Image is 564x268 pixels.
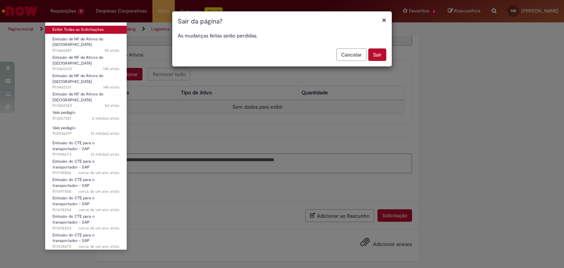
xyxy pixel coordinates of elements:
span: Vale pedágio [53,125,76,131]
span: R12036597 [53,131,119,137]
span: Emissão de NF de Ativos do [GEOGRAPHIC_DATA] [53,36,104,48]
span: Emissão de NF de Ativos do [GEOGRAPHIC_DATA] [53,73,104,84]
span: R13452323 [53,103,119,109]
span: R11692254 [53,207,119,213]
span: R11955673 [53,152,119,157]
h1: Sair da página? [178,17,386,26]
time: 22/05/2024 16:48:36 [79,244,119,249]
a: Aberto R11955673 : Emissão do CTE para o transportador - SAP [45,139,127,155]
a: Aberto R11692253 : Emissão do CTE para o transportador - SAP [45,213,127,228]
a: Aberto R12036597 : Vale pedágio [45,124,127,138]
span: R13465331 [53,84,119,90]
span: Emissão do CTE para o transportador - SAP [53,214,95,225]
span: 5h atrás [105,48,119,53]
span: 12 mês(es) atrás [91,131,119,136]
span: 14h atrás [103,84,119,90]
button: Sair [368,48,386,61]
a: Aberto R11692254 : Emissão do CTE para o transportador - SAP [45,194,127,210]
time: 09/07/2025 11:06:17 [92,116,119,121]
time: 29/06/2024 22:37:48 [79,225,119,231]
a: Aberto R13452323 : Emissão de NF de Ativos do ASVD [45,90,127,106]
a: Aberto R13267521 : Vale pedágio [45,109,127,122]
span: Emissão do CTE para o transportador - SAP [53,195,95,207]
span: R13465333 [53,66,119,72]
a: Aberto R11697568 : Emissão do CTE para o transportador - SAP [45,176,127,192]
span: 5d atrás [105,103,119,108]
a: Exibir Todas as Solicitações [45,26,127,34]
p: As mudanças feitas serão perdidas. [178,32,386,39]
span: Emissão do CTE para o transportador - SAP [53,140,95,152]
span: R13465487 [53,48,119,54]
a: Aberto R13465333 : Emissão de NF de Ativos do ASVD [45,54,127,69]
span: cerca de um ano atrás [79,170,119,175]
a: Aberto R11446781 : Emissão do CTE para o transportador - SAP [45,250,127,265]
a: Aberto R11538675 : Emissão do CTE para o transportador - SAP [45,231,127,247]
button: Cancelar [336,48,366,61]
span: 14h atrás [103,66,119,72]
a: Aberto R13465331 : Emissão de NF de Ativos do ASVD [45,72,127,88]
span: R11538675 [53,244,119,250]
span: Emissão do CTE para o transportador - SAP [53,177,95,188]
time: 27/08/2025 13:01:40 [105,103,119,108]
span: 2 mês(es) atrás [92,116,119,121]
a: Aberto R11705866 : Emissão do CTE para o transportador - SAP [45,157,127,173]
span: Emissão do CTE para o transportador - SAP [53,232,95,244]
time: 02/07/2024 06:10:40 [79,189,119,194]
span: cerca de um ano atrás [79,244,119,249]
span: Emissão do CTE para o transportador - SAP [53,159,95,170]
span: cerca de um ano atrás [79,207,119,213]
span: cerca de um ano atrás [79,189,119,194]
time: 31/08/2025 07:52:00 [105,48,119,53]
span: R11705866 [53,170,119,176]
button: Fechar modal [382,16,386,24]
span: R11697568 [53,189,119,195]
a: Aberto R13465487 : Emissão de NF de Ativos do ASVD [45,35,127,51]
span: cerca de um ano atrás [79,225,119,231]
time: 03/09/2024 16:10:57 [91,152,119,157]
span: 12 mês(es) atrás [91,152,119,157]
time: 30/08/2025 23:31:46 [103,84,119,90]
span: Emissão de NF de Ativos do [GEOGRAPHIC_DATA] [53,91,104,103]
time: 30/08/2025 23:37:54 [103,66,119,72]
time: 04/07/2024 03:32:39 [79,170,119,175]
span: Emissão de NF de Ativos do [GEOGRAPHIC_DATA] [53,55,104,66]
span: R13267521 [53,116,119,122]
time: 29/06/2024 22:39:09 [79,207,119,213]
span: Vale pedágio [53,110,76,115]
time: 20/09/2024 08:39:36 [91,131,119,136]
span: R11692253 [53,225,119,231]
ul: Requisições [45,22,127,250]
